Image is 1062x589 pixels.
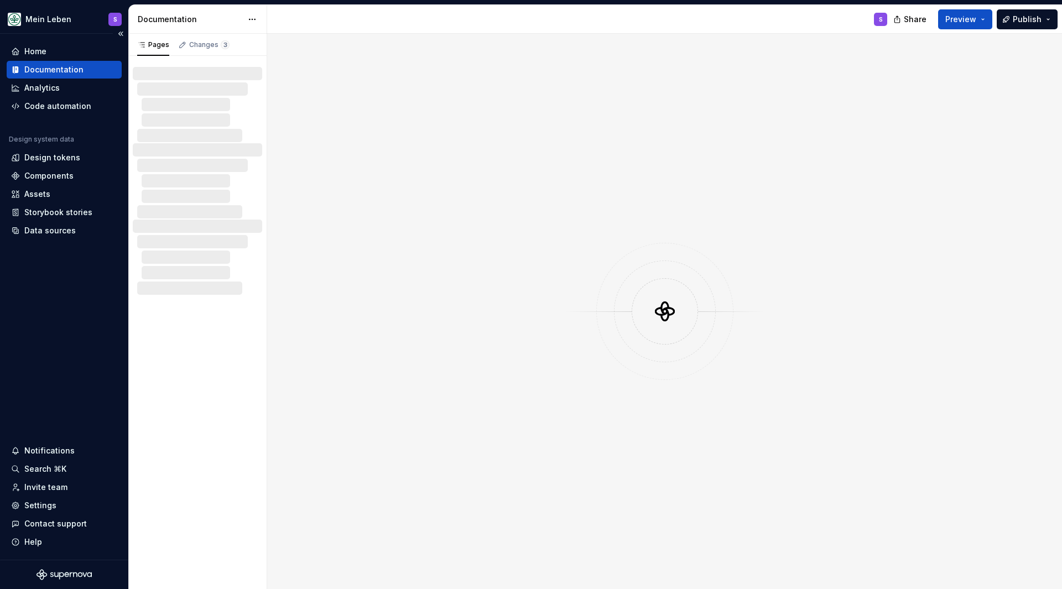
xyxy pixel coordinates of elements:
[7,43,122,60] a: Home
[25,14,71,25] div: Mein Leben
[113,15,117,24] div: S
[8,13,21,26] img: df5db9ef-aba0-4771-bf51-9763b7497661.png
[2,7,126,31] button: Mein LebenS
[7,497,122,514] a: Settings
[24,46,46,57] div: Home
[24,445,75,456] div: Notifications
[24,82,60,93] div: Analytics
[7,515,122,533] button: Contact support
[7,97,122,115] a: Code automation
[24,500,56,511] div: Settings
[24,207,92,218] div: Storybook stories
[24,225,76,236] div: Data sources
[138,14,242,25] div: Documentation
[7,149,122,166] a: Design tokens
[879,15,883,24] div: S
[24,536,42,548] div: Help
[24,152,80,163] div: Design tokens
[7,167,122,185] a: Components
[37,569,92,580] svg: Supernova Logo
[7,478,122,496] a: Invite team
[945,14,976,25] span: Preview
[904,14,926,25] span: Share
[938,9,992,29] button: Preview
[888,9,934,29] button: Share
[7,185,122,203] a: Assets
[137,40,169,49] div: Pages
[1013,14,1042,25] span: Publish
[7,460,122,478] button: Search ⌘K
[24,482,67,493] div: Invite team
[997,9,1058,29] button: Publish
[7,204,122,221] a: Storybook stories
[24,170,74,181] div: Components
[7,222,122,239] a: Data sources
[7,533,122,551] button: Help
[24,101,91,112] div: Code automation
[24,189,50,200] div: Assets
[221,40,230,49] span: 3
[24,64,84,75] div: Documentation
[24,463,66,475] div: Search ⌘K
[24,518,87,529] div: Contact support
[9,135,74,144] div: Design system data
[7,79,122,97] a: Analytics
[113,26,128,41] button: Collapse sidebar
[189,40,230,49] div: Changes
[7,442,122,460] button: Notifications
[7,61,122,79] a: Documentation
